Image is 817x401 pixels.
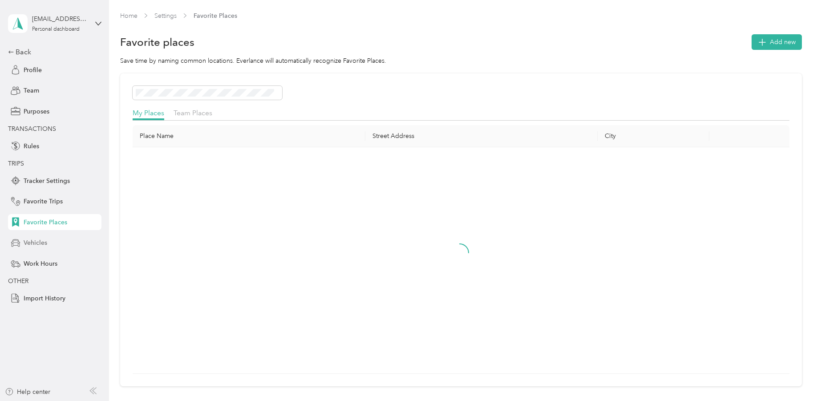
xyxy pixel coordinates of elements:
[133,109,164,117] span: My Places
[174,109,212,117] span: Team Places
[24,238,47,247] span: Vehicles
[24,218,67,227] span: Favorite Places
[24,65,42,75] span: Profile
[133,125,365,147] th: Place Name
[24,86,39,95] span: Team
[24,176,70,186] span: Tracker Settings
[598,125,709,147] th: City
[8,160,24,167] span: TRIPS
[120,37,194,47] h1: Favorite places
[24,142,39,151] span: Rules
[8,277,28,285] span: OTHER
[24,107,49,116] span: Purposes
[8,125,56,133] span: TRANSACTIONS
[770,37,796,47] span: Add new
[194,11,237,20] span: Favorite Places
[120,12,138,20] a: Home
[8,47,97,57] div: Back
[5,387,50,397] button: Help center
[32,14,88,24] div: [EMAIL_ADDRESS][DOMAIN_NAME]
[24,259,57,268] span: Work Hours
[32,27,80,32] div: Personal dashboard
[767,351,817,401] iframe: Everlance-gr Chat Button Frame
[120,56,802,65] div: Save time by naming common locations. Everlance will automatically recognize Favorite Places.
[24,197,63,206] span: Favorite Trips
[752,34,802,50] button: Add new
[24,294,65,303] span: Import History
[154,12,177,20] a: Settings
[365,125,598,147] th: Street Address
